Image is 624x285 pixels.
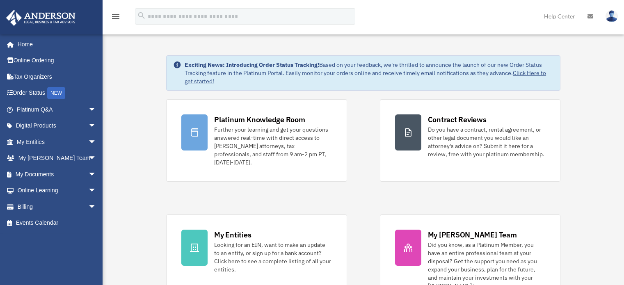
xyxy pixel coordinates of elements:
[6,85,109,102] a: Order StatusNEW
[380,99,560,182] a: Contract Reviews Do you have a contract, rental agreement, or other legal document you would like...
[111,11,121,21] i: menu
[88,182,105,199] span: arrow_drop_down
[6,150,109,166] a: My [PERSON_NAME] Teamarrow_drop_down
[6,134,109,150] a: My Entitiesarrow_drop_down
[185,61,319,68] strong: Exciting News: Introducing Order Status Tracking!
[6,68,109,85] a: Tax Organizers
[428,114,487,125] div: Contract Reviews
[185,61,553,85] div: Based on your feedback, we're thrilled to announce the launch of our new Order Status Tracking fe...
[185,69,546,85] a: Click Here to get started!
[606,10,618,22] img: User Pic
[428,230,517,240] div: My [PERSON_NAME] Team
[6,52,109,69] a: Online Ordering
[88,150,105,167] span: arrow_drop_down
[166,99,347,182] a: Platinum Knowledge Room Further your learning and get your questions answered real-time with dire...
[6,182,109,199] a: Online Learningarrow_drop_down
[6,166,109,182] a: My Documentsarrow_drop_down
[214,241,331,274] div: Looking for an EIN, want to make an update to an entity, or sign up for a bank account? Click her...
[6,118,109,134] a: Digital Productsarrow_drop_down
[214,230,251,240] div: My Entities
[88,198,105,215] span: arrow_drop_down
[214,114,305,125] div: Platinum Knowledge Room
[137,11,146,20] i: search
[47,87,65,99] div: NEW
[428,125,545,158] div: Do you have a contract, rental agreement, or other legal document you would like an attorney's ad...
[6,101,109,118] a: Platinum Q&Aarrow_drop_down
[88,118,105,135] span: arrow_drop_down
[214,125,331,166] div: Further your learning and get your questions answered real-time with direct access to [PERSON_NAM...
[88,166,105,183] span: arrow_drop_down
[6,215,109,231] a: Events Calendar
[4,10,78,26] img: Anderson Advisors Platinum Portal
[88,101,105,118] span: arrow_drop_down
[88,134,105,150] span: arrow_drop_down
[6,198,109,215] a: Billingarrow_drop_down
[6,36,105,52] a: Home
[111,14,121,21] a: menu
